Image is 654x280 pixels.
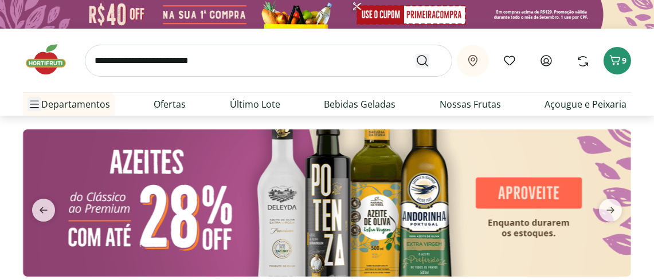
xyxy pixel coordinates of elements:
[23,129,631,277] img: azeites
[23,42,80,77] img: Hortifruti
[324,97,395,111] a: Bebidas Geladas
[230,97,280,111] a: Último Lote
[416,54,443,68] button: Submit Search
[604,47,631,74] button: Carrinho
[545,97,626,111] a: Açougue e Peixaria
[590,199,631,222] button: next
[622,55,626,66] span: 9
[28,90,110,118] span: Departamentos
[85,45,452,77] input: search
[28,90,41,118] button: Menu
[23,199,64,222] button: previous
[440,97,501,111] a: Nossas Frutas
[154,97,186,111] a: Ofertas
